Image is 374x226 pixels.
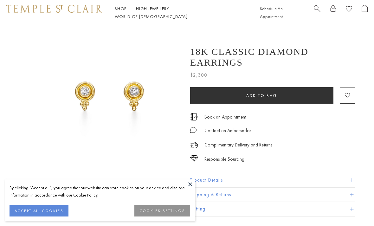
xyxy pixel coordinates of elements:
[342,196,368,220] iframe: Gorgias live chat messenger
[10,184,190,199] div: By clicking “Accept all”, you agree that our website can store cookies on your device and disclos...
[204,141,272,149] p: Complimentary Delivery and Returns
[136,6,169,11] a: High JewelleryHigh Jewellery
[314,5,320,21] a: Search
[190,202,355,216] button: Gifting
[190,141,198,149] img: icon_delivery.svg
[115,14,187,19] a: World of [DEMOGRAPHIC_DATA]World of [DEMOGRAPHIC_DATA]
[346,5,352,15] a: View Wishlist
[115,5,246,21] nav: Main navigation
[190,46,355,68] h1: 18K Classic Diamond Earrings
[190,87,333,104] button: Add to bag
[6,5,102,12] img: Temple St. Clair
[362,5,368,21] a: Open Shopping Bag
[190,113,198,120] img: icon_appointment.svg
[260,6,283,19] a: Schedule An Appointment
[204,127,251,135] div: Contact an Ambassador
[10,205,68,216] button: ACCEPT ALL COOKIES
[204,155,244,163] div: Responsible Sourcing
[134,205,190,216] button: COOKIES SETTINGS
[190,127,197,133] img: MessageIcon-01_2.svg
[190,188,355,202] button: Shipping & Returns
[41,25,181,165] img: 18K Classic Diamond Earrings
[190,155,198,162] img: icon_sourcing.svg
[190,71,207,79] span: $2,300
[190,173,355,187] button: Product Details
[204,113,246,120] a: Book an Appointment
[115,6,126,11] a: ShopShop
[246,93,277,98] span: Add to bag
